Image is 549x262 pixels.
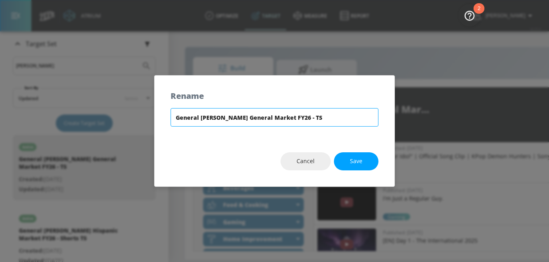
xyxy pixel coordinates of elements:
[297,156,315,166] span: Cancel
[478,8,480,19] div: 2
[281,152,331,170] button: Cancel
[350,156,362,166] span: Save
[458,4,481,27] button: Open Resource Center, 2 new notifications
[171,92,204,100] h5: Rename
[334,152,378,170] button: Save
